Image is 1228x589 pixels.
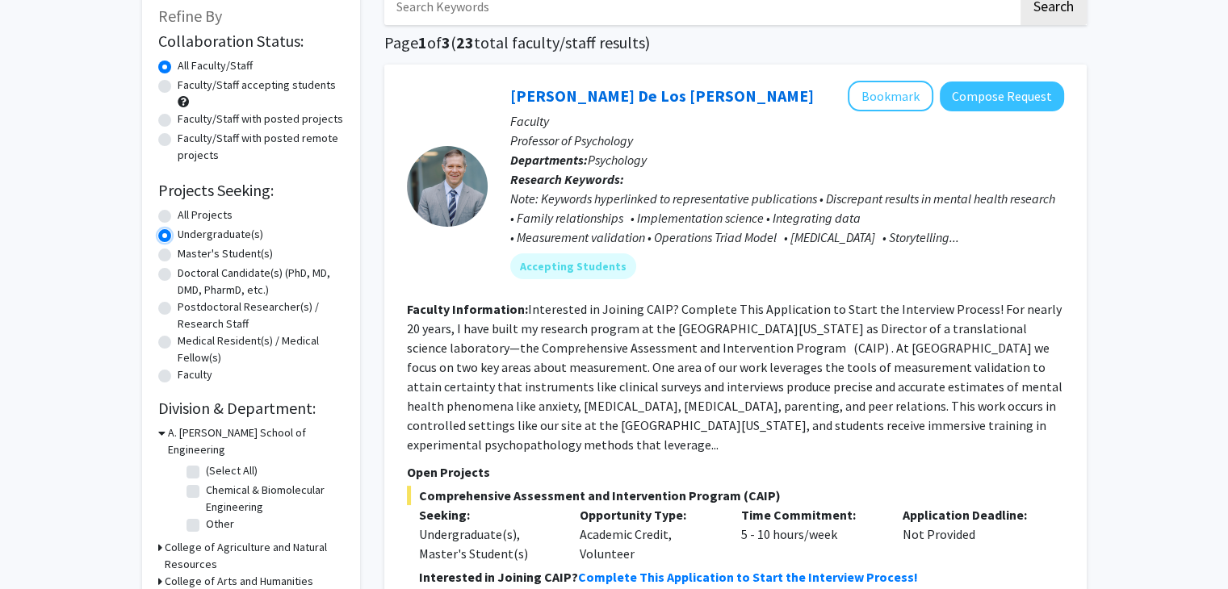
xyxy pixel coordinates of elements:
[578,569,918,585] a: Complete This Application to Start the Interview Process!
[178,226,263,243] label: Undergraduate(s)
[165,539,344,573] h3: College of Agriculture and Natural Resources
[407,486,1064,505] span: Comprehensive Assessment and Intervention Program (CAIP)
[456,32,474,52] span: 23
[903,505,1040,524] p: Application Deadline:
[12,516,69,577] iframe: Chat
[158,31,344,51] h2: Collaboration Status:
[178,332,344,366] label: Medical Resident(s) / Medical Fellow(s)
[510,131,1064,150] p: Professor of Psychology
[741,505,878,524] p: Time Commitment:
[729,505,891,563] div: 5 - 10 hours/week
[510,253,636,279] mat-chip: Accepting Students
[178,57,253,74] label: All Faculty/Staff
[442,32,451,52] span: 3
[848,81,933,111] button: Add Andres De Los Reyes to Bookmarks
[510,86,814,106] a: [PERSON_NAME] De Los [PERSON_NAME]
[580,505,717,524] p: Opportunity Type:
[568,505,729,563] div: Academic Credit, Volunteer
[407,462,1064,482] p: Open Projects
[407,301,528,317] b: Faculty Information:
[178,77,336,94] label: Faculty/Staff accepting students
[510,152,588,168] b: Departments:
[178,245,273,262] label: Master's Student(s)
[510,189,1064,247] div: Note: Keywords hyperlinked to representative publications • Discrepant results in mental health r...
[419,505,556,524] p: Seeking:
[206,462,258,479] label: (Select All)
[419,569,578,585] strong: Interested in Joining CAIP?
[178,299,344,332] label: Postdoctoral Researcher(s) / Research Staff
[178,130,344,164] label: Faculty/Staff with posted remote projects
[158,181,344,200] h2: Projects Seeking:
[206,482,340,516] label: Chemical & Biomolecular Engineering
[588,152,647,168] span: Psychology
[419,524,556,563] div: Undergraduate(s), Master's Student(s)
[940,81,1064,111] button: Compose Request to Andres De Los Reyes
[510,171,624,187] b: Research Keywords:
[510,111,1064,131] p: Faculty
[178,366,212,383] label: Faculty
[418,32,427,52] span: 1
[407,301,1062,453] fg-read-more: Interested in Joining CAIP? Complete This Application to Start the Interview Process! For nearly ...
[158,399,344,418] h2: Division & Department:
[158,6,222,26] span: Refine By
[178,207,233,223] label: All Projects
[206,516,234,533] label: Other
[178,111,343,127] label: Faculty/Staff with posted projects
[168,424,344,458] h3: A. [PERSON_NAME] School of Engineering
[891,505,1052,563] div: Not Provided
[178,265,344,299] label: Doctoral Candidate(s) (PhD, MD, DMD, PharmD, etc.)
[384,33,1087,52] h1: Page of ( total faculty/staff results)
